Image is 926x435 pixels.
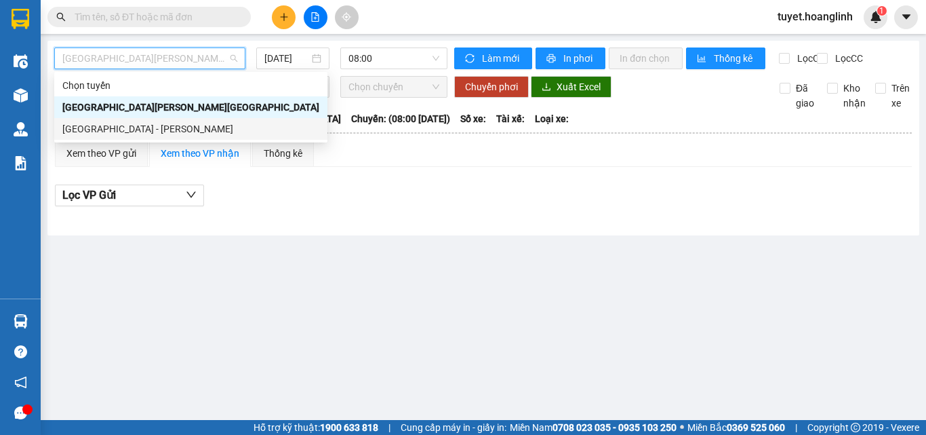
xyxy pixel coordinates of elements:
[531,76,611,98] button: downloadXuất Excel
[62,187,116,204] span: Lọc VP Gửi
[254,420,378,435] span: Hỗ trợ kỹ thuật:
[14,156,28,170] img: solution-icon
[767,8,864,25] span: tuyet.hoanglinh
[304,5,327,29] button: file-add
[264,146,302,161] div: Thống kê
[14,122,28,136] img: warehouse-icon
[482,51,521,66] span: Làm mới
[310,12,320,22] span: file-add
[795,420,797,435] span: |
[62,48,237,69] span: Quảng Bình - Hà Nội
[12,9,29,29] img: logo-vxr
[62,121,319,136] div: [GEOGRAPHIC_DATA] - [PERSON_NAME]
[351,111,450,126] span: Chuyến: (08:00 [DATE])
[851,423,860,432] span: copyright
[563,51,595,66] span: In phơi
[66,146,136,161] div: Xem theo VP gửi
[14,88,28,102] img: warehouse-icon
[272,5,296,29] button: plus
[55,185,204,206] button: Lọc VP Gửi
[830,51,865,66] span: Lọc CC
[510,420,677,435] span: Miền Nam
[535,111,569,126] span: Loại xe:
[727,422,785,433] strong: 0369 525 060
[388,420,390,435] span: |
[536,48,605,69] button: printerIn phơi
[62,78,319,93] div: Chọn tuyến
[14,345,27,358] span: question-circle
[877,6,887,16] sup: 1
[886,81,915,111] span: Trên xe
[680,425,684,430] span: ⚪️
[14,314,28,328] img: warehouse-icon
[792,51,827,66] span: Lọc CR
[900,11,912,23] span: caret-down
[894,5,918,29] button: caret-down
[496,111,525,126] span: Tài xế:
[14,376,27,389] span: notification
[342,12,351,22] span: aim
[687,420,785,435] span: Miền Bắc
[838,81,871,111] span: Kho nhận
[454,76,529,98] button: Chuyển phơi
[348,48,439,69] span: 08:00
[460,111,486,126] span: Số xe:
[546,54,558,64] span: printer
[54,118,327,140] div: Hà Nội - Quảng Bình
[14,54,28,69] img: warehouse-icon
[609,48,683,69] button: In đơn chọn
[264,51,309,66] input: 15/09/2025
[279,12,289,22] span: plus
[335,5,359,29] button: aim
[320,422,378,433] strong: 1900 633 818
[552,422,677,433] strong: 0708 023 035 - 0935 103 250
[54,75,327,96] div: Chọn tuyến
[697,54,708,64] span: bar-chart
[348,77,439,97] span: Chọn chuyến
[54,96,327,118] div: Quảng Bình - Hà Nội
[686,48,765,69] button: bar-chartThống kê
[465,54,477,64] span: sync
[186,189,197,200] span: down
[401,420,506,435] span: Cung cấp máy in - giấy in:
[714,51,754,66] span: Thống kê
[454,48,532,69] button: syncLàm mới
[56,12,66,22] span: search
[75,10,235,24] input: Tìm tên, số ĐT hoặc mã đơn
[790,81,820,111] span: Đã giao
[870,11,882,23] img: icon-new-feature
[14,406,27,419] span: message
[161,146,239,161] div: Xem theo VP nhận
[879,6,884,16] span: 1
[62,100,319,115] div: [GEOGRAPHIC_DATA][PERSON_NAME][GEOGRAPHIC_DATA]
